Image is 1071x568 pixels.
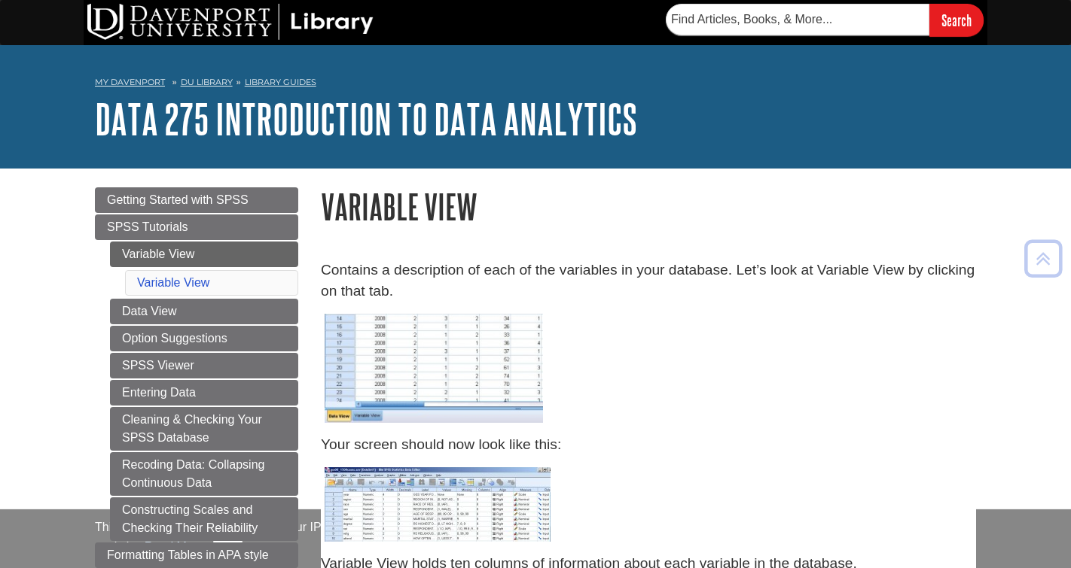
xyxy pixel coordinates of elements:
form: Searches DU Library's articles, books, and more [666,4,984,36]
a: Formatting Tables in APA style [95,542,298,568]
input: Find Articles, Books, & More... [666,4,929,35]
a: SPSS Viewer [110,353,298,378]
nav: breadcrumb [95,72,976,96]
a: Cleaning & Checking Your SPSS Database [110,407,298,451]
input: Search [929,4,984,36]
img: DU Library [87,4,374,40]
a: Entering Data [110,380,298,405]
a: Constructing Scales and Checking Their Reliability [110,497,298,541]
a: Variable View [137,276,209,289]
a: Variable View [110,241,298,267]
a: Back to Top [1019,248,1067,269]
p: Your screen should now look like this: [321,434,976,456]
a: DU Library [181,77,233,87]
a: Recoding Data: Collapsing Continuous Data [110,452,298,496]
a: Data View [110,299,298,324]
span: Formatting Tables in APA style [107,548,269,561]
span: Getting Started with SPSS [107,193,249,206]
a: DATA 275 Introduction to Data Analytics [95,96,637,142]
span: SPSS Tutorials [107,220,188,233]
h1: Variable View [321,187,976,226]
a: Option Suggestions [110,326,298,351]
a: Library Guides [245,77,316,87]
p: Contains a description of each of the variables in your database. Let’s look at Variable View by ... [321,260,976,303]
a: My Davenport [95,76,165,89]
a: Getting Started with SPSS [95,187,298,213]
a: SPSS Tutorials [95,214,298,240]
